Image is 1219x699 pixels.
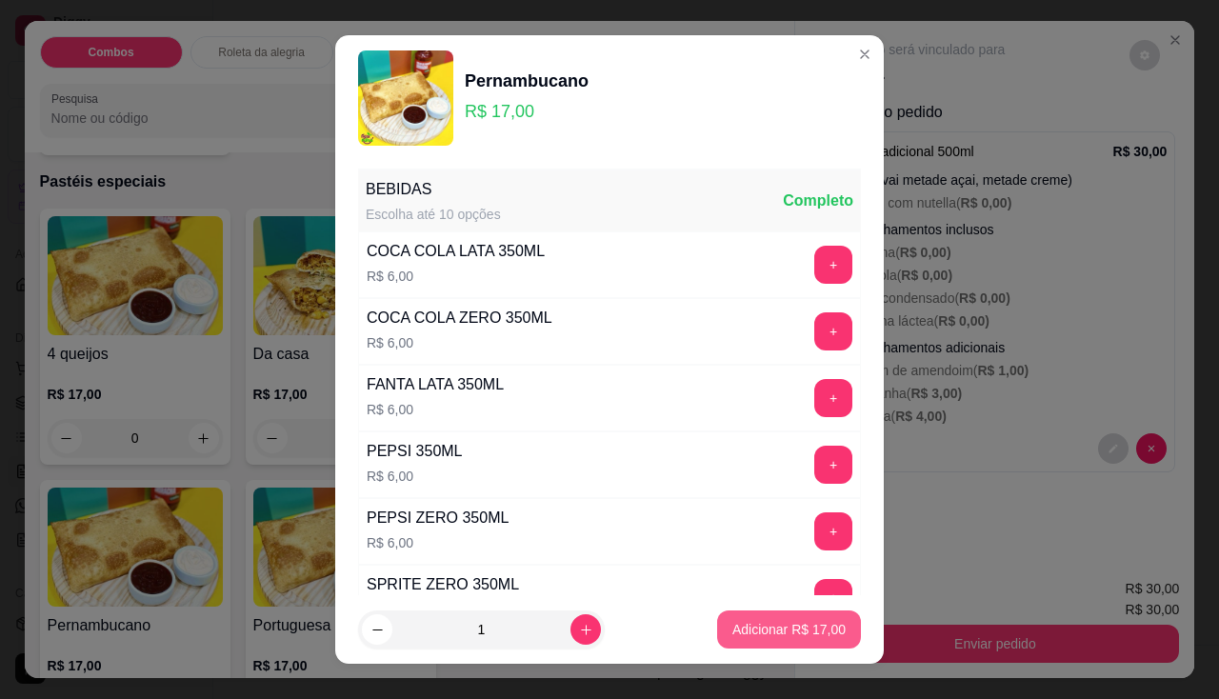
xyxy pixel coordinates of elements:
div: Completo [783,190,853,212]
button: add [814,246,852,284]
div: COCA COLA LATA 350ML [367,240,545,263]
div: PEPSI ZERO 350ML [367,507,509,529]
p: R$ 6,00 [367,533,509,552]
div: COCA COLA ZERO 350ML [367,307,552,330]
button: add [814,512,852,550]
button: Close [849,39,880,70]
button: Adicionar R$ 17,00 [717,610,861,649]
p: R$ 17,00 [465,98,589,125]
button: add [814,446,852,484]
button: add [814,312,852,350]
p: R$ 6,00 [367,400,504,419]
p: R$ 6,00 [367,267,545,286]
div: SPRITE ZERO 350ML [367,573,519,596]
button: decrease-product-quantity [362,614,392,645]
p: R$ 6,00 [367,467,463,486]
div: FANTA LATA 350ML [367,373,504,396]
button: add [814,379,852,417]
div: PEPSI 350ML [367,440,463,463]
p: Adicionar R$ 17,00 [732,620,846,639]
div: Escolha até 10 opções [366,205,501,224]
div: Pernambucano [465,68,589,94]
button: add [814,579,852,617]
img: product-image [358,50,453,146]
button: increase-product-quantity [570,614,601,645]
div: BEBIDAS [366,178,501,201]
p: R$ 6,00 [367,333,552,352]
